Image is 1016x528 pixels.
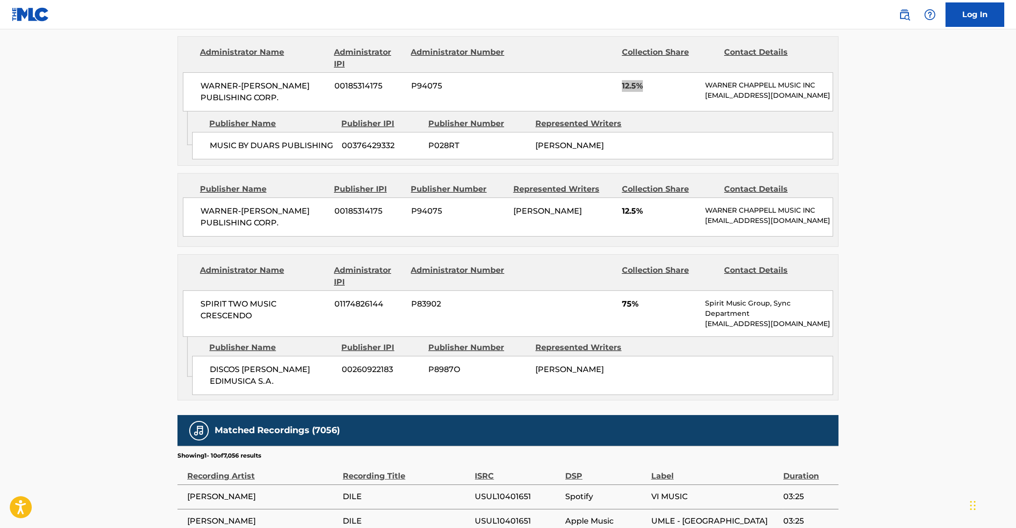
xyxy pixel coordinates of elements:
[724,183,819,195] div: Contact Details
[210,140,334,152] span: MUSIC BY DUARS PUBLISHING
[334,205,404,217] span: 00185314175
[343,460,470,482] div: Recording Title
[341,342,421,353] div: Publisher IPI
[622,298,698,310] span: 75%
[200,183,327,195] div: Publisher Name
[411,183,506,195] div: Publisher Number
[475,491,560,503] span: USUL10401651
[334,264,403,288] div: Administrator IPI
[187,515,338,527] span: [PERSON_NAME]
[705,80,833,90] p: WARNER CHAPPELL MUSIC INC
[475,515,560,527] span: USUL10401651
[200,205,327,229] span: WARNER-[PERSON_NAME] PUBLISHING CORP.
[724,264,819,288] div: Contact Details
[920,5,940,24] div: Help
[475,460,560,482] div: ISRC
[428,118,528,130] div: Publisher Number
[342,364,421,375] span: 00260922183
[622,264,717,288] div: Collection Share
[200,80,327,104] span: WARNER-[PERSON_NAME] PUBLISHING CORP.
[187,460,338,482] div: Recording Artist
[334,298,404,310] span: 01174826144
[535,141,604,150] span: [PERSON_NAME]
[535,118,635,130] div: Represented Writers
[622,46,717,70] div: Collection Share
[513,206,582,216] span: [PERSON_NAME]
[705,205,833,216] p: WARNER CHAPPELL MUSIC INC
[705,216,833,226] p: [EMAIL_ADDRESS][DOMAIN_NAME]
[342,140,421,152] span: 00376429332
[193,425,205,437] img: Matched Recordings
[513,183,615,195] div: Represented Writers
[343,491,470,503] span: DILE
[651,460,778,482] div: Label
[705,319,833,329] p: [EMAIL_ADDRESS][DOMAIN_NAME]
[651,491,778,503] span: VI MUSIC
[895,5,914,24] a: Public Search
[334,183,403,195] div: Publisher IPI
[411,80,506,92] span: P94075
[565,460,646,482] div: DSP
[705,90,833,101] p: [EMAIL_ADDRESS][DOMAIN_NAME]
[428,140,528,152] span: P028RT
[565,515,646,527] span: Apple Music
[535,342,635,353] div: Represented Writers
[209,118,334,130] div: Publisher Name
[651,515,778,527] span: UMLE - [GEOGRAPHIC_DATA]
[341,118,421,130] div: Publisher IPI
[12,7,49,22] img: MLC Logo
[565,491,646,503] span: Spotify
[946,2,1004,27] a: Log In
[200,264,327,288] div: Administrator Name
[924,9,936,21] img: help
[622,183,717,195] div: Collection Share
[177,451,261,460] p: Showing 1 - 10 of 7,056 results
[783,460,834,482] div: Duration
[724,46,819,70] div: Contact Details
[334,80,404,92] span: 00185314175
[210,364,334,387] span: DISCOS [PERSON_NAME] EDIMUSICA S.A.
[411,205,506,217] span: P94075
[428,364,528,375] span: P8987O
[428,342,528,353] div: Publisher Number
[411,46,506,70] div: Administrator Number
[209,342,334,353] div: Publisher Name
[411,298,506,310] span: P83902
[200,46,327,70] div: Administrator Name
[622,205,698,217] span: 12.5%
[783,515,834,527] span: 03:25
[200,298,327,322] span: SPIRIT TWO MUSIC CRESCENDO
[622,80,698,92] span: 12.5%
[187,491,338,503] span: [PERSON_NAME]
[970,491,976,520] div: Drag
[535,365,604,374] span: [PERSON_NAME]
[967,481,1016,528] iframe: Chat Widget
[334,46,403,70] div: Administrator IPI
[899,9,910,21] img: search
[215,425,340,436] h5: Matched Recordings (7056)
[411,264,506,288] div: Administrator Number
[343,515,470,527] span: DILE
[705,298,833,319] p: Spirit Music Group, Sync Department
[783,491,834,503] span: 03:25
